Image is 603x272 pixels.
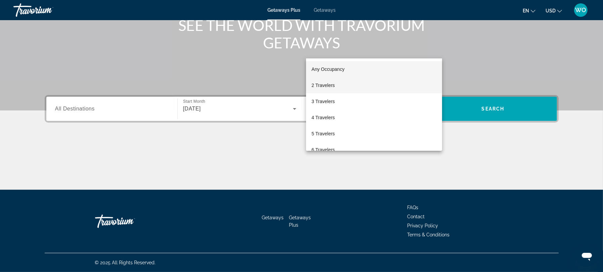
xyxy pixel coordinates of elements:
[311,130,335,138] span: 5 Travelers
[576,245,598,267] iframe: Button to launch messaging window
[311,97,335,105] span: 3 Travelers
[311,81,335,89] span: 2 Travelers
[311,66,344,72] span: Any Occupancy
[311,146,335,154] span: 6 Travelers
[311,114,335,122] span: 4 Travelers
